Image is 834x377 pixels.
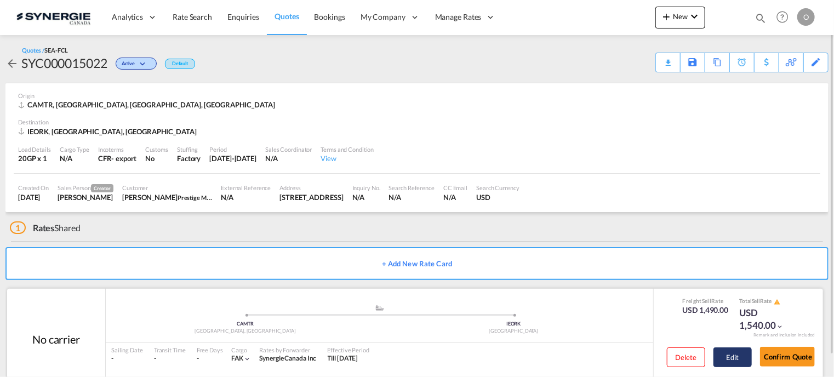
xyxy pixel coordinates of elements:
button: + Add New Rate Card [5,247,829,280]
div: Default [165,59,195,69]
div: [GEOGRAPHIC_DATA], [GEOGRAPHIC_DATA] [111,328,380,335]
button: Edit [713,347,752,367]
button: Delete [667,347,705,367]
div: SYC000015022 [21,54,107,72]
div: N/A [221,192,271,202]
div: Save As Template [681,53,705,72]
div: Shared [10,222,81,234]
div: icon-magnify [755,12,767,28]
div: 296 rue Principale, St-Eusebe, QC [279,192,343,202]
span: Help [773,8,792,26]
button: icon-alert [773,298,780,306]
div: Inquiry No. [352,184,380,192]
div: Quote PDF is not available at this time [661,53,675,63]
div: Pablo Gomez Saldarriaga [58,192,113,202]
span: Enquiries [227,12,259,21]
div: Destination [18,118,816,126]
span: Manage Rates [435,12,482,22]
span: Quotes [275,12,299,21]
div: Customs [145,145,168,153]
div: O [797,8,815,26]
div: Address [279,184,343,192]
div: - [197,354,199,363]
div: Till 24 Oct 2025 [328,354,358,363]
div: [GEOGRAPHIC_DATA] [380,328,648,335]
div: Stuffing [177,145,201,153]
div: 20GP x 1 [18,153,51,163]
div: Factory Stuffing [177,153,201,163]
span: New [660,12,701,21]
div: CAMTR, Montreal, QC, Americas [18,100,278,110]
div: Sales Coordinator [265,145,312,153]
div: Load Details [18,145,51,153]
span: CAMTR, [GEOGRAPHIC_DATA], [GEOGRAPHIC_DATA], [GEOGRAPHIC_DATA] [27,100,275,109]
span: Synergie Canada Inc [259,354,316,362]
div: View [321,153,374,163]
div: N/A [265,153,312,163]
div: Period [209,145,256,153]
div: Sailing Date [111,346,143,354]
span: Rates [33,222,55,233]
span: Active [122,60,138,71]
span: Sell [752,298,761,304]
md-icon: icon-arrow-left [5,57,19,70]
div: Origin [18,92,816,100]
span: 1 [10,221,26,234]
div: N/A [352,192,380,202]
div: External Reference [221,184,271,192]
div: CC Email [443,184,467,192]
div: N/A [60,153,89,163]
md-icon: icon-alert [774,299,780,305]
span: SEA-FCL [44,47,67,54]
button: Confirm Quote [760,347,815,367]
div: - export [112,153,136,163]
div: Help [773,8,797,27]
div: Quotes /SEA-FCL [22,46,68,54]
div: Synergie Canada Inc [259,354,316,363]
div: Cargo Type [60,145,89,153]
div: Sales Person [58,184,113,192]
div: Search Reference [389,184,435,192]
span: Bookings [315,12,345,21]
div: Change Status Here [116,58,157,70]
div: N/A [389,192,435,202]
span: Till [DATE] [328,354,358,362]
div: Transit Time [154,346,186,354]
div: IEORK, Cork, Asia Pacific [18,127,199,136]
md-icon: icon-chevron-down [138,61,151,67]
div: USD 1,540.00 [739,306,794,333]
div: Incoterms [98,145,136,153]
md-icon: icon-download [661,55,675,63]
div: icon-arrow-left [5,54,21,72]
span: Sell [702,298,711,304]
div: Freight Rate [683,297,729,305]
button: icon-plus 400-fgNewicon-chevron-down [655,7,705,28]
div: Terms and Condition [321,145,374,153]
span: Creator [91,184,113,192]
div: CFR [98,153,112,163]
div: Customer [122,184,212,192]
span: My Company [361,12,405,22]
div: CAMTR [111,321,380,328]
span: FAK [231,354,244,362]
span: Prestige Maple [178,193,218,202]
div: Rates by Forwarder [259,346,316,354]
div: IEORK [380,321,648,328]
div: Cargo [231,346,252,354]
div: USD [476,192,519,202]
md-icon: icon-plus 400-fg [660,10,673,23]
md-icon: icon-chevron-down [243,355,251,363]
div: No carrier [32,332,80,347]
div: - [154,354,186,363]
div: Change Status Here [107,54,159,72]
div: Total Rate [739,297,794,306]
div: Free Days [197,346,223,354]
span: Rate Search [173,12,212,21]
md-icon: assets/icons/custom/ship-fill.svg [373,305,386,311]
div: Effective Period [328,346,369,354]
div: - [111,354,143,363]
span: Analytics [112,12,143,22]
div: No [145,153,168,163]
div: Noémie Sirois [122,192,212,202]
